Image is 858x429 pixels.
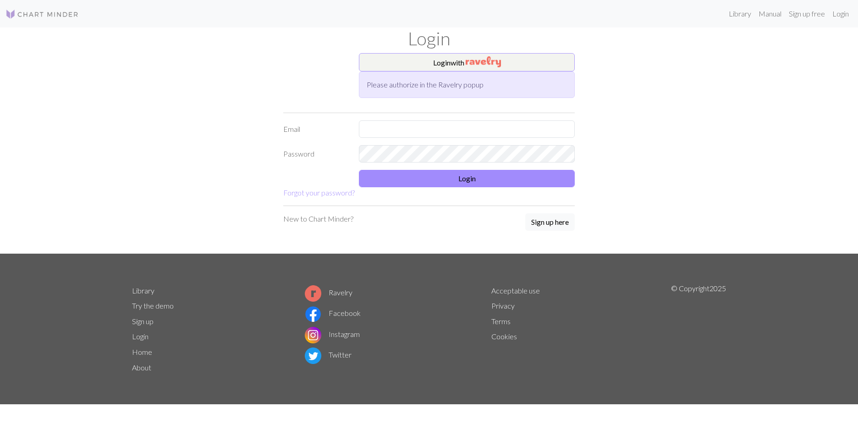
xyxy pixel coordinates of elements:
a: Cookies [491,332,517,341]
a: Twitter [305,350,352,359]
p: New to Chart Minder? [283,213,353,224]
a: Try the demo [132,301,174,310]
a: Instagram [305,330,360,338]
a: Library [725,5,755,23]
button: Loginwith [359,53,575,71]
img: Instagram logo [305,327,321,343]
img: Ravelry [466,56,501,67]
a: About [132,363,151,372]
a: Sign up free [785,5,829,23]
button: Sign up here [525,213,575,231]
a: Terms [491,317,511,326]
a: Sign up [132,317,154,326]
label: Password [278,145,353,163]
img: Ravelry logo [305,285,321,302]
a: Login [132,332,148,341]
p: © Copyright 2025 [671,283,726,375]
img: Facebook logo [305,306,321,322]
label: Email [278,120,353,138]
div: Please authorize in the Ravelry popup [359,71,575,98]
a: Privacy [491,301,515,310]
a: Login [829,5,852,23]
button: Login [359,170,575,187]
a: Sign up here [525,213,575,232]
a: Acceptable use [491,286,540,295]
a: Library [132,286,154,295]
a: Home [132,348,152,356]
a: Manual [755,5,785,23]
img: Twitter logo [305,348,321,364]
h1: Login [126,27,731,49]
a: Forgot your password? [283,188,355,197]
a: Facebook [305,309,361,317]
img: Logo [5,9,79,20]
a: Ravelry [305,288,352,297]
